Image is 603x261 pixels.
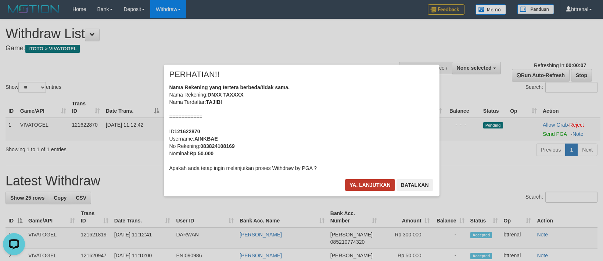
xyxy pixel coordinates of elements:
[175,128,200,134] b: 121622870
[208,92,244,98] b: DNXX TAXXXX
[396,179,433,191] button: Batalkan
[3,3,25,25] button: Open LiveChat chat widget
[169,71,220,78] span: PERHATIAN!!
[169,84,290,90] b: Nama Rekening yang tertera berbeda/tidak sama.
[200,143,234,149] b: 083824108169
[194,136,218,142] b: AINKBAE
[206,99,222,105] b: TAJIBI
[169,84,434,172] div: Nama Rekening: Nama Terdaftar: =========== ID Username: No Rekening: Nominal: Apakah anda tetap i...
[345,179,395,191] button: Ya, lanjutkan
[190,151,213,156] b: Rp 50.000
